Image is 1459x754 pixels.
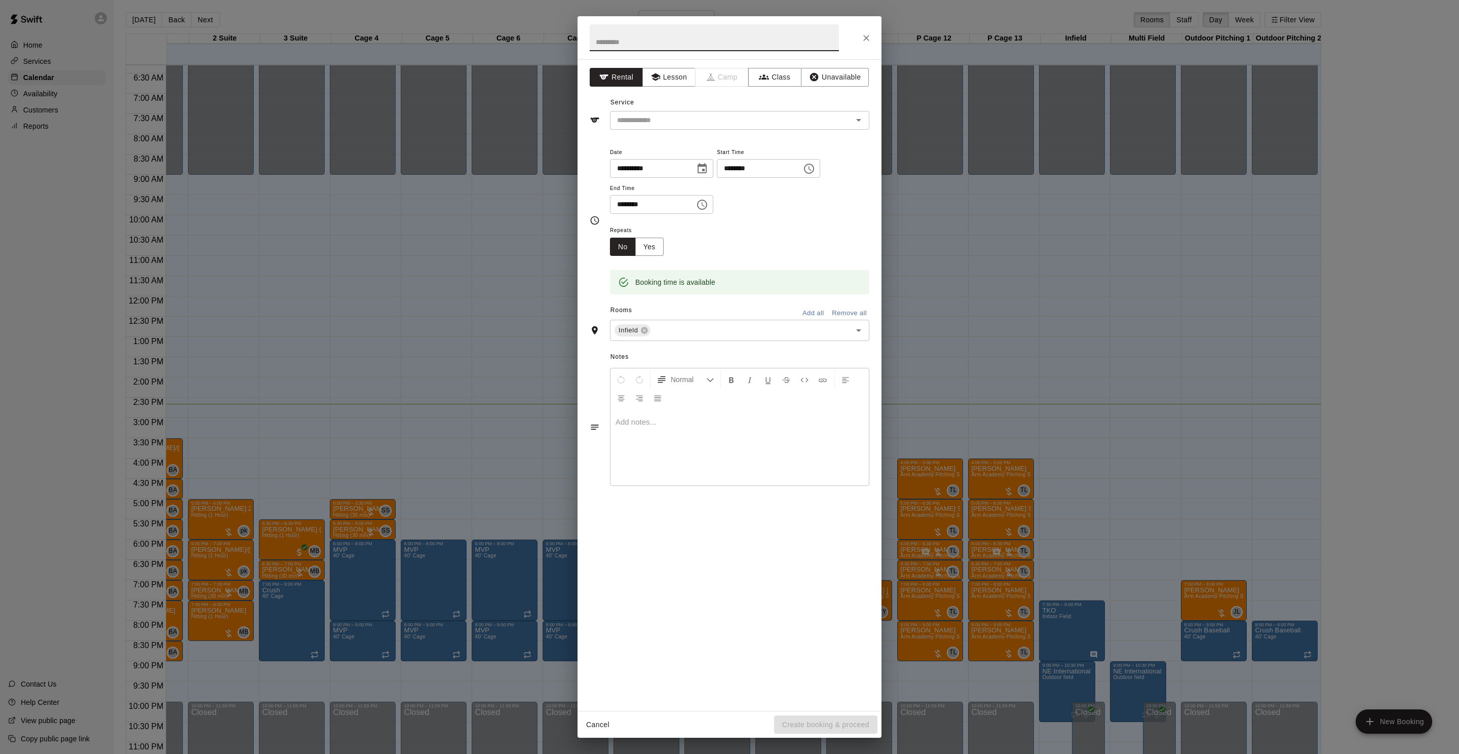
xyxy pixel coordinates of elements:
button: Formatting Options [652,370,718,389]
button: Class [748,68,801,87]
svg: Service [590,115,600,125]
span: Infield [615,325,642,335]
button: Close [857,29,875,47]
button: Center Align [612,389,630,407]
button: Open [852,323,866,337]
span: Camps can only be created in the Services page [696,68,749,87]
button: Remove all [829,306,869,321]
div: Booking time is available [635,273,715,291]
button: Add all [797,306,829,321]
button: Choose time, selected time is 4:30 PM [799,159,819,179]
button: Insert Link [814,370,831,389]
button: Unavailable [801,68,869,87]
span: Service [610,99,634,106]
span: Normal [671,374,706,385]
button: Left Align [837,370,854,389]
span: Repeats [610,224,672,238]
button: Undo [612,370,630,389]
button: Choose date, selected date is Sep 10, 2025 [692,159,712,179]
button: Open [852,113,866,127]
span: Date [610,146,713,160]
span: End Time [610,182,713,196]
button: Right Align [631,389,648,407]
button: Format Bold [723,370,740,389]
div: outlined button group [610,238,664,256]
button: Insert Code [796,370,813,389]
button: Justify Align [649,389,666,407]
button: Format Italics [741,370,758,389]
button: Format Underline [759,370,777,389]
svg: Rooms [590,325,600,335]
button: Cancel [582,715,614,734]
span: Notes [610,349,869,365]
span: Start Time [717,146,820,160]
div: Infield [615,324,650,336]
button: No [610,238,636,256]
button: Yes [635,238,664,256]
span: Rooms [610,307,632,314]
svg: Notes [590,422,600,432]
button: Rental [590,68,643,87]
button: Lesson [642,68,696,87]
button: Format Strikethrough [778,370,795,389]
button: Choose time, selected time is 5:00 PM [692,195,712,215]
svg: Timing [590,215,600,225]
button: Redo [631,370,648,389]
